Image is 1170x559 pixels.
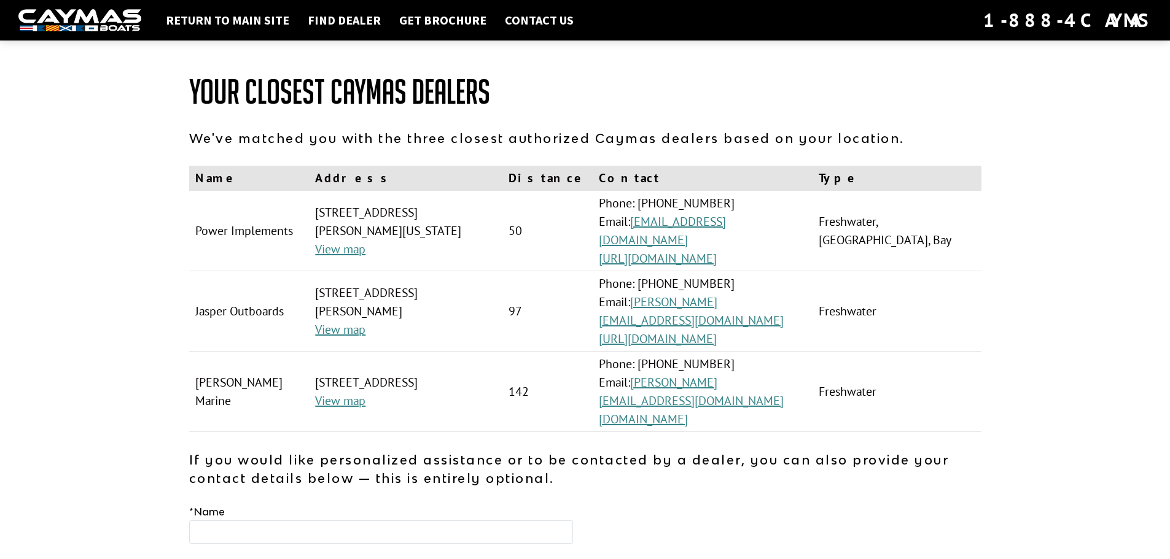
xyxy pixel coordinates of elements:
td: Phone: [PHONE_NUMBER] Email: [593,352,813,432]
label: Name [189,504,225,519]
td: 142 [502,352,593,432]
a: [EMAIL_ADDRESS][DOMAIN_NAME] [599,214,726,248]
a: [URL][DOMAIN_NAME] [599,331,717,347]
a: [URL][DOMAIN_NAME] [599,250,717,266]
a: Contact Us [499,12,580,28]
a: View map [315,393,365,409]
td: [STREET_ADDRESS][PERSON_NAME][US_STATE] [309,191,502,271]
td: Jasper Outboards [189,271,310,352]
td: [STREET_ADDRESS] [309,352,502,432]
td: Phone: [PHONE_NUMBER] Email: [593,191,813,271]
td: [STREET_ADDRESS][PERSON_NAME] [309,271,502,352]
h1: Your Closest Caymas Dealers [189,74,981,110]
td: Phone: [PHONE_NUMBER] Email: [593,271,813,352]
a: View map [315,322,365,337]
a: [PERSON_NAME][EMAIL_ADDRESS][DOMAIN_NAME] [599,294,784,328]
th: Name [189,166,310,191]
a: Find Dealer [302,12,387,28]
td: 97 [502,271,593,352]
a: Return to main site [160,12,295,28]
td: Power Implements [189,191,310,271]
a: View map [315,241,365,257]
td: 50 [502,191,593,271]
td: Freshwater [813,352,981,432]
td: Freshwater, [GEOGRAPHIC_DATA], Bay [813,191,981,271]
th: Type [813,166,981,191]
a: Get Brochure [393,12,493,28]
p: If you would like personalized assistance or to be contacted by a dealer, you can also provide yo... [189,450,981,487]
div: 1-888-4CAYMAS [983,7,1152,34]
td: Freshwater [813,271,981,352]
img: white-logo-c9c8dbefe5ff5ceceb0f0178aa75bf4bb51f6bca0971e226c86eb53dfe498488.png [18,9,141,32]
td: [PERSON_NAME] Marine [189,352,310,432]
a: [PERSON_NAME][EMAIL_ADDRESS][DOMAIN_NAME] [599,374,784,409]
a: [DOMAIN_NAME] [599,411,688,427]
th: Contact [593,166,813,191]
th: Distance [502,166,593,191]
th: Address [309,166,502,191]
p: We've matched you with the three closest authorized Caymas dealers based on your location. [189,129,981,147]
